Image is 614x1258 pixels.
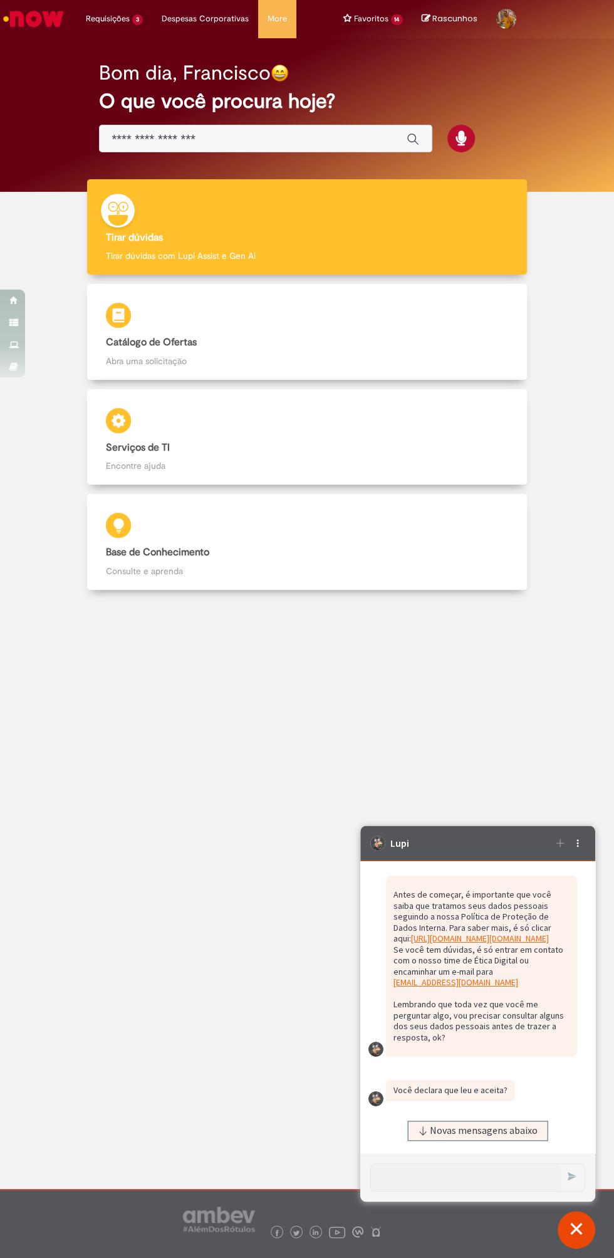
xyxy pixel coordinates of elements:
[66,284,548,380] a: Catálogo de Ofertas Abra uma solicitação
[106,565,508,577] p: Consulte e aprenda
[329,1224,345,1240] img: logo_footer_youtube.png
[106,441,170,454] b: Serviços de TI
[99,90,516,112] h2: O que você procura hoje?
[106,459,508,472] p: Encontre ajuda
[293,1230,299,1236] img: logo_footer_twitter.png
[274,1230,280,1236] img: logo_footer_facebook.png
[106,231,163,244] b: Tirar dúvidas
[183,1207,255,1232] img: logo_footer_ambev_rotulo_gray.png
[268,13,287,25] span: More
[360,826,595,1202] iframe: Suporte do Bate-Papo
[391,14,403,25] span: 14
[352,1226,363,1237] img: logo_footer_workplace.png
[106,546,209,558] b: Base de Conhecimento
[66,179,548,275] a: Tirar dúvidas Tirar dúvidas com Lupi Assist e Gen Ai
[86,13,130,25] span: Requisições
[162,13,249,25] span: Despesas Corporativas
[354,13,388,25] span: Favoritos
[99,62,271,84] h2: Bom dia, Francisco
[422,13,477,24] a: No momento, sua lista de rascunhos tem 0 Itens
[1,6,66,31] img: ServiceNow
[132,14,143,25] span: 3
[106,355,508,367] p: Abra uma solicitação
[66,494,548,590] a: Base de Conhecimento Consulte e aprenda
[558,1211,595,1249] button: Fechar conversa de suporte
[66,389,548,485] a: Serviços de TI Encontre ajuda
[432,13,477,24] span: Rascunhos
[106,249,508,262] p: Tirar dúvidas com Lupi Assist e Gen Ai
[106,336,197,349] b: Catálogo de Ofertas
[313,1229,319,1237] img: logo_footer_linkedin.png
[271,64,289,82] img: happy-face.png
